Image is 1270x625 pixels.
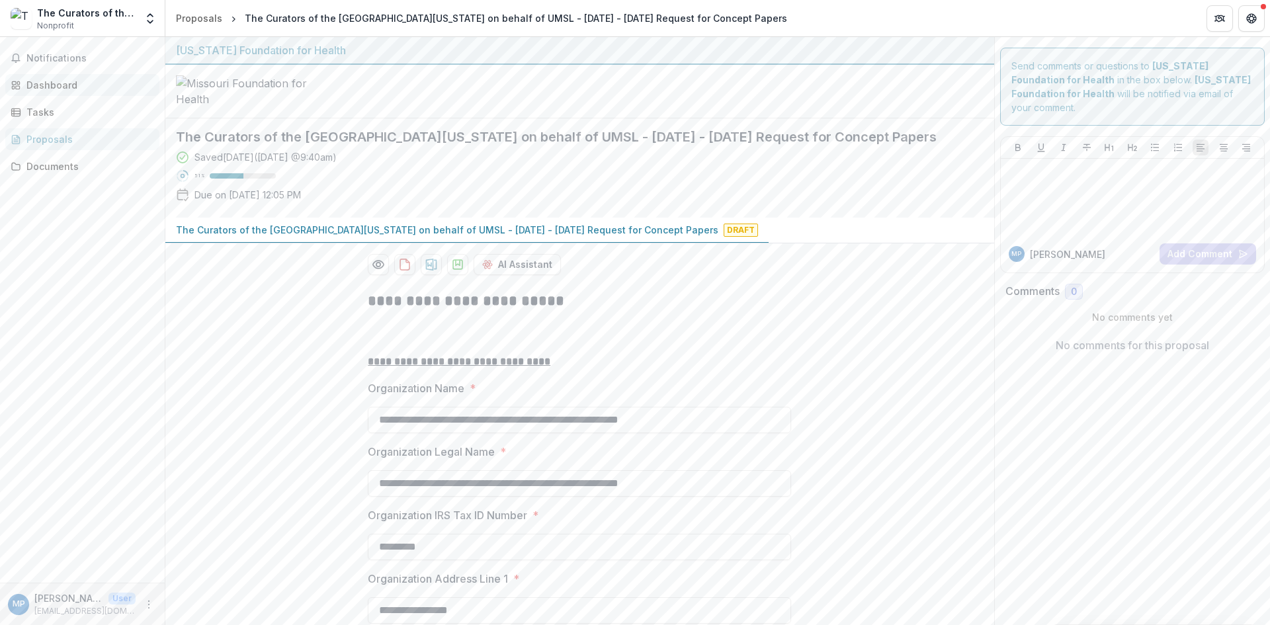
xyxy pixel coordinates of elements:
[474,254,561,275] button: AI Assistant
[368,380,464,396] p: Organization Name
[1010,140,1026,155] button: Bold
[176,75,308,107] img: Missouri Foundation for Health
[37,20,74,32] span: Nonprofit
[34,605,136,617] p: [EMAIL_ADDRESS][DOMAIN_NAME]
[194,171,204,181] p: 51 %
[368,254,389,275] button: Preview 70051925-8405-4d85-bb25-53d2b6c820c7-0.pdf
[194,150,337,164] div: Saved [DATE] ( [DATE] @ 9:40am )
[1193,140,1208,155] button: Align Left
[368,444,495,460] p: Organization Legal Name
[1170,140,1186,155] button: Ordered List
[394,254,415,275] button: download-proposal
[1056,337,1209,353] p: No comments for this proposal
[368,571,508,587] p: Organization Address Line 1
[176,11,222,25] div: Proposals
[1101,140,1117,155] button: Heading 1
[1033,140,1049,155] button: Underline
[26,132,149,146] div: Proposals
[5,74,159,96] a: Dashboard
[26,53,154,64] span: Notifications
[5,48,159,69] button: Notifications
[108,593,136,604] p: User
[1124,140,1140,155] button: Heading 2
[1216,140,1232,155] button: Align Center
[245,11,787,25] div: The Curators of the [GEOGRAPHIC_DATA][US_STATE] on behalf of UMSL - [DATE] - [DATE] Request for C...
[1005,310,1260,324] p: No comments yet
[447,254,468,275] button: download-proposal
[1079,140,1095,155] button: Strike
[141,597,157,612] button: More
[1056,140,1072,155] button: Italicize
[1238,140,1254,155] button: Align Right
[176,129,962,145] h2: The Curators of the [GEOGRAPHIC_DATA][US_STATE] on behalf of UMSL - [DATE] - [DATE] Request for C...
[1005,285,1060,298] h2: Comments
[37,6,136,20] div: The Curators of the [GEOGRAPHIC_DATA][US_STATE] on behalf of UMSL
[724,224,758,237] span: Draft
[26,105,149,119] div: Tasks
[1160,243,1256,265] button: Add Comment
[13,600,25,608] div: Monica Pasch
[5,101,159,123] a: Tasks
[171,9,228,28] a: Proposals
[141,5,159,32] button: Open entity switcher
[34,591,103,605] p: [PERSON_NAME]
[5,128,159,150] a: Proposals
[1030,247,1105,261] p: [PERSON_NAME]
[1071,286,1077,298] span: 0
[368,507,527,523] p: Organization IRS Tax ID Number
[1147,140,1163,155] button: Bullet List
[176,42,984,58] div: [US_STATE] Foundation for Health
[11,8,32,29] img: The Curators of the University of Missouri on behalf of UMSL
[1238,5,1265,32] button: Get Help
[26,159,149,173] div: Documents
[1206,5,1233,32] button: Partners
[171,9,792,28] nav: breadcrumb
[176,223,718,237] p: The Curators of the [GEOGRAPHIC_DATA][US_STATE] on behalf of UMSL - [DATE] - [DATE] Request for C...
[421,254,442,275] button: download-proposal
[1000,48,1265,126] div: Send comments or questions to in the box below. will be notified via email of your comment.
[1011,251,1021,257] div: Monica Pasch
[26,78,149,92] div: Dashboard
[5,155,159,177] a: Documents
[194,188,301,202] p: Due on [DATE] 12:05 PM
